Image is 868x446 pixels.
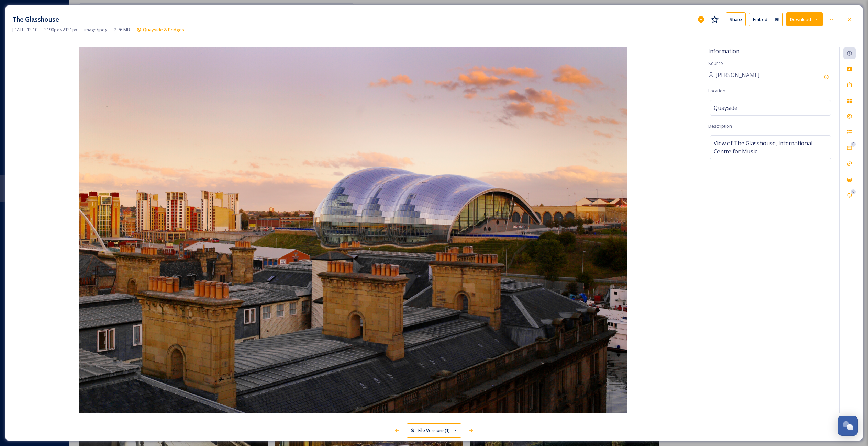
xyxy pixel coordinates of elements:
button: Download [786,12,823,26]
button: File Versions(1) [407,423,461,437]
span: [DATE] 13:10 [12,26,37,33]
span: Quayside [714,104,737,112]
span: [PERSON_NAME] [715,71,759,79]
span: View of The Glasshouse, International Centre for Music [714,139,827,156]
span: Source [708,60,723,66]
span: image/jpeg [84,26,107,33]
span: Description [708,123,732,129]
span: 3190 px x 2131 px [44,26,77,33]
span: Quayside & Bridges [143,26,184,33]
span: Location [708,88,725,94]
button: Open Chat [838,416,858,436]
span: 2.76 MB [114,26,130,33]
div: 0 [851,142,856,147]
span: Information [708,47,739,55]
div: 0 [851,189,856,194]
button: Share [726,12,746,26]
h3: The Glasshouse [12,14,59,24]
button: Embed [749,13,771,26]
img: sage-gateshead_51486559343_o.jpg [12,47,694,413]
